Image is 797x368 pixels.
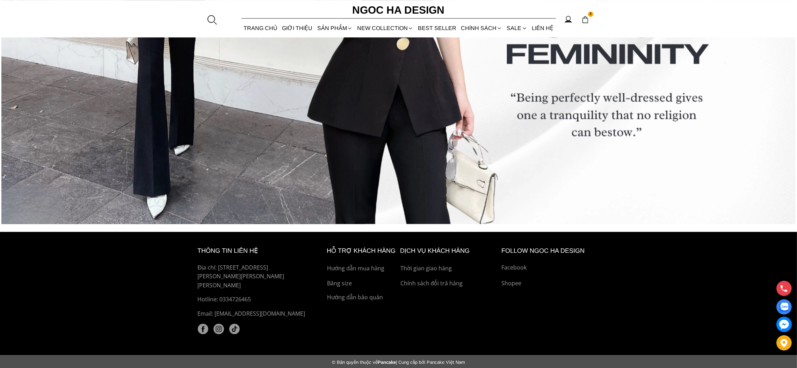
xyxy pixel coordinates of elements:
span: 5 [588,12,594,17]
a: Facebook [502,263,600,272]
h6: hỗ trợ khách hàng [327,246,397,256]
p: Địa chỉ: [STREET_ADDRESS][PERSON_NAME][PERSON_NAME][PERSON_NAME] [198,263,311,290]
div: Pancake [191,360,606,365]
a: NEW COLLECTION [355,19,415,37]
div: Chính sách [459,19,505,37]
a: Chính sách đổi trả hàng [400,279,498,288]
h6: Dịch vụ khách hàng [400,246,498,256]
a: GIỚI THIỆU [280,19,315,37]
a: messenger [776,317,792,332]
div: SẢN PHẨM [315,19,355,37]
span: | Cung cấp bởi Pancake Việt Nam [396,360,465,365]
a: facebook (1) [198,324,208,334]
a: Ngoc Ha Design [346,2,451,19]
a: Hướng dẫn bảo quản [327,293,397,302]
a: LIÊN HỆ [529,19,556,37]
a: Thời gian giao hàng [400,264,498,273]
img: Display image [780,303,788,311]
p: Email: [EMAIL_ADDRESS][DOMAIN_NAME] [198,309,311,318]
h6: Follow ngoc ha Design [502,246,600,256]
a: BEST SELLER [416,19,459,37]
img: instagram [213,324,224,334]
h6: thông tin liên hệ [198,246,311,256]
a: Hướng dẫn mua hàng [327,264,397,273]
a: Shopee [502,279,600,288]
span: © Bản quyền thuộc về [332,360,378,365]
a: Bảng size [327,279,397,288]
a: tiktok [229,324,240,334]
img: img-CART-ICON-ksit0nf1 [581,16,589,23]
a: TRANG CHỦ [241,19,280,37]
a: Hotline: 0334726465 [198,295,311,304]
a: SALE [505,19,529,37]
a: Display image [776,299,792,315]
